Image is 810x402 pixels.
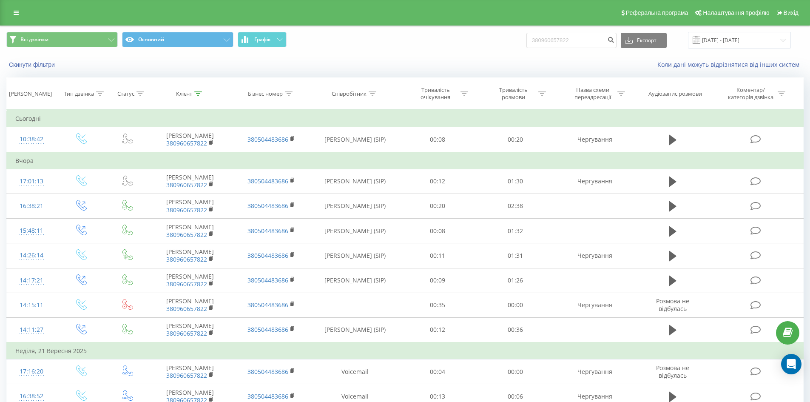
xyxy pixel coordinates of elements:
[7,342,804,359] td: Неділя, 21 Вересня 2025
[150,317,230,342] td: [PERSON_NAME]
[15,198,48,214] div: 16:38:21
[150,243,230,268] td: [PERSON_NAME]
[726,86,776,101] div: Коментар/категорія дзвінка
[312,127,399,152] td: [PERSON_NAME] (SIP)
[6,32,118,47] button: Всі дзвінки
[399,219,477,243] td: 00:08
[150,268,230,293] td: [PERSON_NAME]
[150,194,230,218] td: [PERSON_NAME]
[122,32,233,47] button: Основний
[166,371,207,379] a: 380960657822
[648,90,702,97] div: Аудіозапис розмови
[247,177,288,185] a: 380504483686
[15,131,48,148] div: 10:38:42
[491,86,536,101] div: Тривалість розмови
[247,368,288,376] a: 380504483686
[166,305,207,313] a: 380960657822
[15,272,48,289] div: 14:17:21
[15,322,48,338] div: 14:11:27
[15,247,48,264] div: 14:26:14
[150,169,230,194] td: [PERSON_NAME]
[312,194,399,218] td: [PERSON_NAME] (SIP)
[332,90,367,97] div: Співробітник
[554,169,635,194] td: Чергування
[477,194,554,218] td: 02:38
[9,90,52,97] div: [PERSON_NAME]
[238,32,287,47] button: Графік
[477,317,554,342] td: 00:36
[117,90,134,97] div: Статус
[166,231,207,239] a: 380960657822
[656,364,689,379] span: Розмова не відбулась
[247,392,288,400] a: 380504483686
[570,86,615,101] div: Назва схеми переадресації
[399,194,477,218] td: 00:20
[312,243,399,268] td: [PERSON_NAME] (SIP)
[399,169,477,194] td: 00:12
[15,363,48,380] div: 17:16:20
[399,293,477,317] td: 00:35
[166,255,207,263] a: 380960657822
[312,317,399,342] td: [PERSON_NAME] (SIP)
[15,173,48,190] div: 17:01:13
[64,90,94,97] div: Тип дзвінка
[150,219,230,243] td: [PERSON_NAME]
[150,359,230,384] td: [PERSON_NAME]
[15,222,48,239] div: 15:48:11
[312,268,399,293] td: [PERSON_NAME] (SIP)
[312,169,399,194] td: [PERSON_NAME] (SIP)
[312,359,399,384] td: Voicemail
[247,135,288,143] a: 380504483686
[399,127,477,152] td: 00:08
[150,127,230,152] td: [PERSON_NAME]
[703,9,769,16] span: Налаштування профілю
[166,139,207,147] a: 380960657822
[247,251,288,259] a: 380504483686
[656,297,689,313] span: Розмова не відбулась
[20,36,48,43] span: Всі дзвінки
[781,354,801,374] div: Open Intercom Messenger
[247,202,288,210] a: 380504483686
[176,90,192,97] div: Клієнт
[312,219,399,243] td: [PERSON_NAME] (SIP)
[477,359,554,384] td: 00:00
[554,243,635,268] td: Чергування
[554,127,635,152] td: Чергування
[399,317,477,342] td: 00:12
[554,359,635,384] td: Чергування
[477,293,554,317] td: 00:00
[15,297,48,314] div: 14:15:11
[657,60,804,68] a: Коли дані можуть відрізнятися вiд інших систем
[247,301,288,309] a: 380504483686
[7,152,804,169] td: Вчора
[166,206,207,214] a: 380960657822
[254,37,271,43] span: Графік
[150,293,230,317] td: [PERSON_NAME]
[166,280,207,288] a: 380960657822
[413,86,458,101] div: Тривалість очікування
[247,276,288,284] a: 380504483686
[477,219,554,243] td: 01:32
[621,33,667,48] button: Експорт
[166,181,207,189] a: 380960657822
[7,110,804,127] td: Сьогодні
[399,268,477,293] td: 00:09
[477,268,554,293] td: 01:26
[477,127,554,152] td: 00:20
[477,169,554,194] td: 01:30
[784,9,799,16] span: Вихід
[248,90,283,97] div: Бізнес номер
[399,243,477,268] td: 00:11
[477,243,554,268] td: 01:31
[247,325,288,334] a: 380504483686
[247,227,288,235] a: 380504483686
[399,359,477,384] td: 00:04
[554,293,635,317] td: Чергування
[6,61,59,68] button: Скинути фільтри
[526,33,617,48] input: Пошук за номером
[626,9,688,16] span: Реферальна програма
[166,329,207,337] a: 380960657822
